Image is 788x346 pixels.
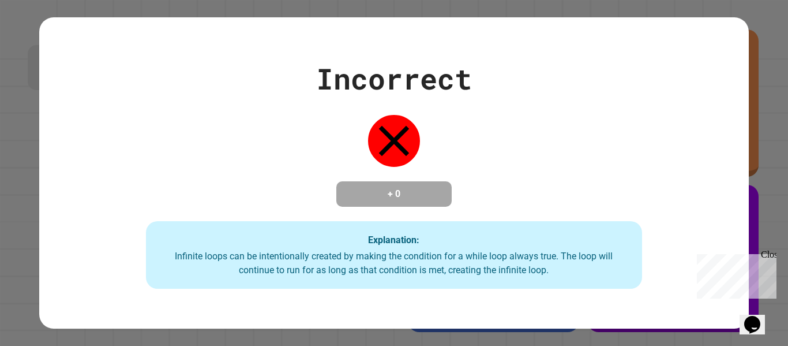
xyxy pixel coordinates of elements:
div: Chat with us now!Close [5,5,80,73]
div: Incorrect [316,57,472,101]
iframe: chat widget [692,250,776,299]
div: Infinite loops can be intentionally created by making the condition for a while loop always true.... [157,250,631,277]
strong: Explanation: [368,234,419,245]
iframe: chat widget [740,300,776,334]
h4: + 0 [348,187,440,201]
